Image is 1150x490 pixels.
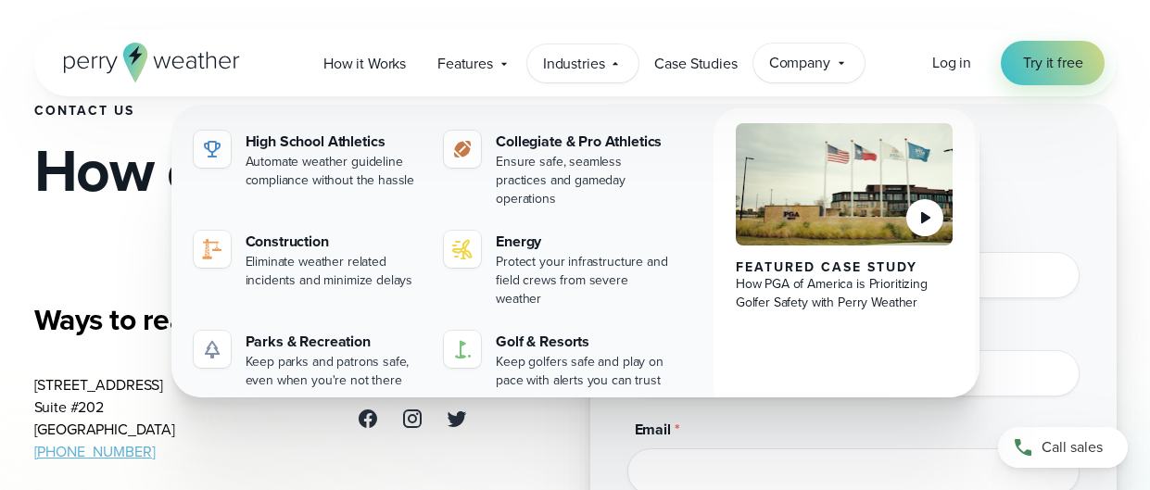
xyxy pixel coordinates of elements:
[1023,52,1082,74] span: Try it free
[496,153,673,208] div: Ensure safe, seamless practices and gameday operations
[246,131,423,153] div: High School Athletics
[543,53,605,75] span: Industries
[246,231,423,253] div: Construction
[34,104,561,119] h1: Contact Us
[201,238,223,260] img: construction perry weather
[186,123,430,197] a: High School Athletics Automate weather guideline compliance without the hassle
[246,331,423,353] div: Parks & Recreation
[635,419,671,440] span: Email
[34,141,561,200] h2: How can we help?
[186,223,430,297] a: construction perry weather Construction Eliminate weather related incidents and minimize delays
[451,338,474,360] img: golf-iconV2.svg
[496,353,673,390] div: Keep golfers safe and play on pace with alerts you can trust
[769,52,830,74] span: Company
[496,331,673,353] div: Golf & Resorts
[246,153,423,190] div: Automate weather guideline compliance without the hassle
[34,441,156,462] a: [PHONE_NUMBER]
[201,138,223,160] img: highschool-icon.svg
[496,231,673,253] div: Energy
[186,323,430,397] a: Parks & Recreation Keep parks and patrons safe, even when you're not there
[201,338,223,360] img: parks-icon-grey.svg
[654,53,737,75] span: Case Studies
[323,53,406,75] span: How it Works
[998,427,1128,468] a: Call sales
[451,138,474,160] img: proathletics-icon@2x-1.svg
[34,374,175,463] address: [STREET_ADDRESS] Suite #202 [GEOGRAPHIC_DATA]
[1001,41,1105,85] a: Try it free
[436,323,680,397] a: Golf & Resorts Keep golfers safe and play on pace with alerts you can trust
[436,123,680,216] a: Collegiate & Pro Athletics Ensure safe, seamless practices and gameday operations
[1042,436,1103,459] span: Call sales
[496,131,673,153] div: Collegiate & Pro Athletics
[932,52,971,74] a: Log in
[496,253,673,308] div: Protect your infrastructure and field crews from severe weather
[638,44,752,82] a: Case Studies
[246,253,423,290] div: Eliminate weather related incidents and minimize delays
[714,108,976,412] a: PGA of America, Frisco Campus Featured Case Study How PGA of America is Prioritizing Golfer Safet...
[451,238,474,260] img: energy-icon@2x-1.svg
[736,275,954,312] div: How PGA of America is Prioritizing Golfer Safety with Perry Weather
[246,353,423,390] div: Keep parks and patrons safe, even when you're not there
[437,53,493,75] span: Features
[308,44,422,82] a: How it Works
[932,52,971,73] span: Log in
[736,123,954,245] img: PGA of America, Frisco Campus
[736,260,954,275] div: Featured Case Study
[436,223,680,316] a: Energy Protect your infrastructure and field crews from severe weather
[34,301,468,338] h3: Ways to reach us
